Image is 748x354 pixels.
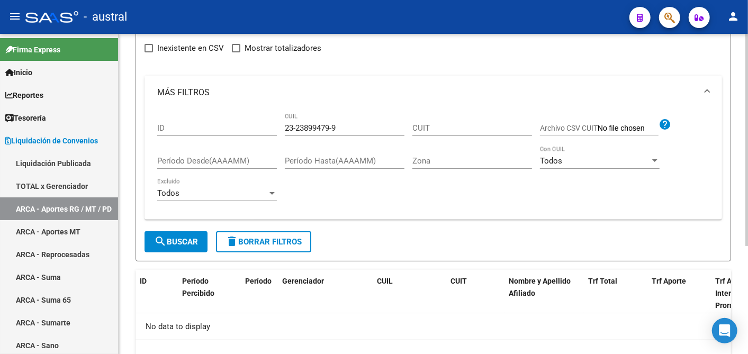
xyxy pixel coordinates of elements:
span: Liquidación de Convenios [5,135,98,147]
span: Todos [157,188,179,198]
datatable-header-cell: ID [136,270,178,316]
mat-icon: menu [8,10,21,23]
span: ID [140,277,147,285]
span: Reportes [5,89,43,101]
datatable-header-cell: CUIT [446,270,504,316]
input: Archivo CSV CUIT [598,124,659,133]
span: Borrar Filtros [226,237,302,247]
span: Inicio [5,67,32,78]
span: CUIT [450,277,467,285]
div: MÁS FILTROS [145,110,722,220]
datatable-header-cell: Gerenciador [278,270,357,316]
div: Open Intercom Messenger [712,318,737,343]
datatable-header-cell: Nombre y Apellido Afiliado [504,270,584,316]
span: Nombre y Apellido Afiliado [509,277,571,297]
span: Buscar [154,237,198,247]
span: Todos [540,156,562,166]
span: Inexistente en CSV [157,42,224,55]
mat-icon: search [154,235,167,248]
datatable-header-cell: CUIL [373,270,431,316]
span: - austral [84,5,127,29]
span: CUIL [377,277,393,285]
button: Buscar [145,231,208,252]
button: Borrar Filtros [216,231,311,252]
mat-icon: person [727,10,740,23]
datatable-header-cell: Trf Aporte [647,270,711,316]
span: Trf Aporte [652,277,686,285]
span: Período Percibido [182,277,214,297]
mat-icon: delete [226,235,238,248]
span: Período [245,277,272,285]
mat-expansion-panel-header: MÁS FILTROS [145,76,722,110]
span: Tesorería [5,112,46,124]
span: Trf Total [588,277,617,285]
span: Archivo CSV CUIT [540,124,598,132]
datatable-header-cell: Trf Total [584,270,647,316]
datatable-header-cell: Período [241,270,278,316]
mat-icon: help [659,118,671,131]
span: Firma Express [5,44,60,56]
span: Mostrar totalizadores [245,42,321,55]
span: Gerenciador [282,277,324,285]
datatable-header-cell: Período Percibido [178,270,226,316]
mat-panel-title: MÁS FILTROS [157,87,697,98]
div: No data to display [136,313,731,340]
